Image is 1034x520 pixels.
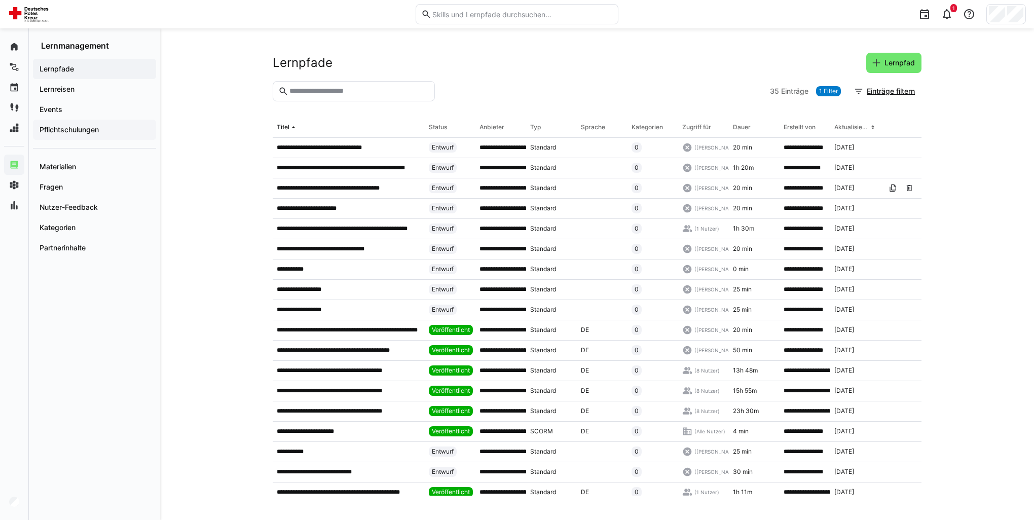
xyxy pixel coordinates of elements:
span: Standard [530,164,556,172]
span: Veröffentlicht [432,427,470,435]
span: 20 min [733,245,752,253]
span: 23h 30m [733,407,759,415]
span: ([PERSON_NAME]) [694,306,741,313]
span: 25 min [733,306,752,314]
span: 1 Filter [819,87,838,95]
span: 0 [635,265,639,273]
span: Entwurf [432,265,454,273]
span: 20 min [733,143,752,152]
span: (8 Nutzer) [694,367,720,374]
span: Entwurf [432,143,454,152]
span: 0 [635,306,639,314]
span: SCORM [530,427,553,435]
span: [DATE] [834,245,854,253]
span: Standard [530,326,556,334]
span: [DATE] [834,366,854,375]
span: Standard [530,366,556,375]
span: 0 [635,245,639,253]
span: 0 [635,143,639,152]
span: (1 Nutzer) [694,489,719,496]
span: 0 min [733,265,749,273]
span: 1h 30m [733,225,754,233]
span: 15h 55m [733,387,757,395]
span: Standard [530,143,556,152]
span: Standard [530,306,556,314]
div: Anbieter [479,123,504,131]
span: Entwurf [432,448,454,456]
span: Standard [530,225,556,233]
span: Standard [530,245,556,253]
span: 1 [952,5,955,11]
span: Entwurf [432,164,454,172]
span: [DATE] [834,326,854,334]
span: (8 Nutzer) [694,387,720,394]
span: Standard [530,488,556,496]
span: 13h 48m [733,366,758,375]
span: [DATE] [834,184,854,192]
span: Standard [530,265,556,273]
span: ([PERSON_NAME]) [694,184,741,192]
span: 0 [635,407,639,415]
span: ([PERSON_NAME]) [694,326,741,333]
span: Standard [530,204,556,212]
span: [DATE] [834,346,854,354]
span: 0 [635,184,639,192]
span: 20 min [733,204,752,212]
span: [DATE] [834,285,854,293]
span: DE [581,407,589,415]
span: Veröffentlicht [432,407,470,415]
span: Standard [530,346,556,354]
div: Status [429,123,447,131]
span: ([PERSON_NAME]) [694,245,741,252]
span: Veröffentlicht [432,387,470,395]
span: 0 [635,468,639,476]
span: DE [581,427,589,435]
button: Einträge filtern [848,81,921,101]
span: [DATE] [834,468,854,476]
span: 50 min [733,346,752,354]
span: [DATE] [834,427,854,435]
span: 0 [635,204,639,212]
span: Veröffentlicht [432,366,470,375]
span: Einträge [781,86,808,96]
span: 4 min [733,427,749,435]
span: Veröffentlicht [432,326,470,334]
div: Zugriff für [682,123,711,131]
span: DE [581,387,589,395]
span: Lernpfad [883,58,916,68]
div: Titel [277,123,289,131]
span: Standard [530,468,556,476]
h2: Lernpfade [273,55,333,70]
span: (Alle Nutzer) [694,428,725,435]
button: Lernpfad [866,53,921,73]
span: Entwurf [432,245,454,253]
span: DE [581,366,589,375]
span: (8 Nutzer) [694,407,720,415]
span: [DATE] [834,225,854,233]
span: DE [581,346,589,354]
span: Entwurf [432,204,454,212]
span: 25 min [733,285,752,293]
span: ([PERSON_NAME]) [694,347,741,354]
span: [DATE] [834,387,854,395]
span: Standard [530,448,556,456]
span: ([PERSON_NAME]) [694,468,741,475]
span: DE [581,326,589,334]
span: 20 min [733,184,752,192]
span: 1h 11m [733,488,752,496]
span: Entwurf [432,306,454,314]
span: Entwurf [432,285,454,293]
span: 1h 20m [733,164,754,172]
span: Entwurf [432,468,454,476]
span: Standard [530,387,556,395]
span: 0 [635,225,639,233]
span: 25 min [733,448,752,456]
div: Sprache [581,123,605,131]
span: Standard [530,184,556,192]
span: 0 [635,488,639,496]
span: ([PERSON_NAME]) [694,164,741,171]
span: 0 [635,366,639,375]
span: (1 Nutzer) [694,225,719,232]
span: [DATE] [834,306,854,314]
span: Entwurf [432,184,454,192]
